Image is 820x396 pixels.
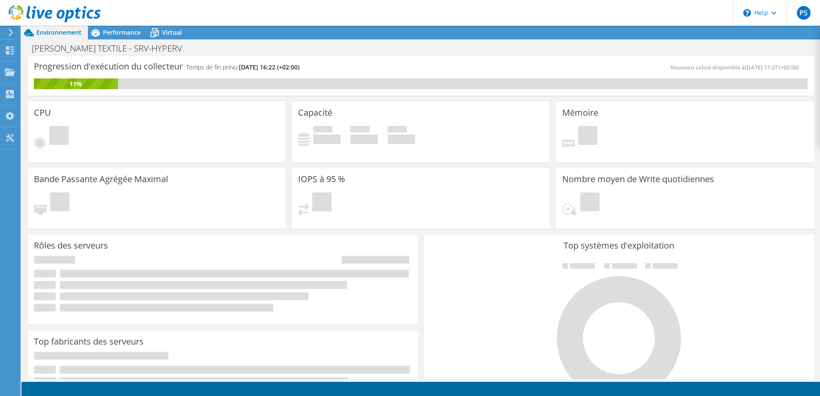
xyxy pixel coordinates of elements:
[313,126,332,135] span: Utilisé
[578,126,597,147] span: En attente
[34,174,168,184] h3: Bande Passante Agrégée Maximal
[350,126,370,135] span: Espace libre
[745,63,799,71] span: [DATE] 17:27 (+02:00)
[743,9,751,17] svg: \n
[298,108,332,117] h3: Capacité
[162,28,182,36] span: Virtual
[298,174,345,184] h3: IOPS à 95 %
[34,241,108,250] h3: Rôles des serveurs
[28,44,196,53] h1: [PERSON_NAME] TEXTILE - SRV-HYPERV
[186,63,299,72] h4: Temps de fin prévu:
[312,192,332,213] span: En attente
[34,108,51,117] h3: CPU
[430,241,808,250] h3: Top systèmes d'exploitation
[388,126,407,135] span: Total
[562,174,714,184] h3: Nombre moyen de Write quotidiennes
[580,192,600,213] span: En attente
[562,108,598,117] h3: Mémoire
[50,192,69,213] span: En attente
[797,6,811,20] span: PS
[36,28,81,36] span: Environnement
[350,135,378,144] h4: 0 Gio
[388,135,415,144] h4: 0 Gio
[34,337,144,346] h3: Top fabricants des serveurs
[34,79,118,89] div: 11%
[670,63,803,71] span: Nouveau calcul disponible à
[313,135,341,144] h4: 0 Gio
[49,126,69,147] span: En attente
[239,63,299,71] span: [DATE] 16:22 (+02:00)
[103,28,141,36] span: Performance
